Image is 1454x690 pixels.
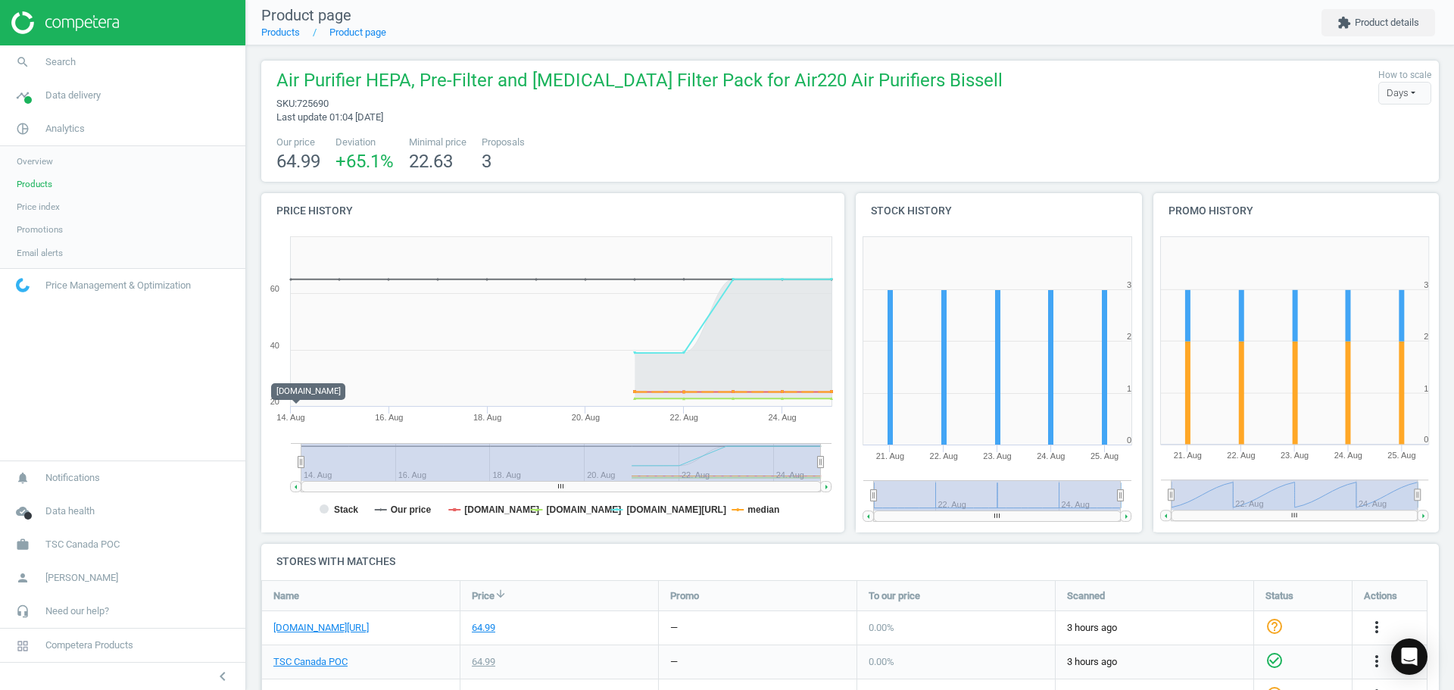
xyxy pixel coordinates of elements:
i: extension [1337,16,1351,30]
span: Actions [1364,589,1397,602]
i: pie_chart_outlined [8,114,37,143]
a: Products [261,27,300,38]
tspan: 25. Aug [1387,451,1415,461]
button: more_vert [1368,618,1386,638]
i: check_circle_outline [1265,651,1284,669]
span: Need our help? [45,604,109,618]
button: chevron_left [204,667,242,686]
tspan: 18. Aug [473,413,501,422]
div: 64.99 [472,655,495,669]
text: 3 [1127,280,1131,289]
i: chevron_left [214,667,232,685]
span: Promo [670,589,699,602]
span: Price Management & Optimization [45,279,191,292]
span: Data delivery [45,89,101,102]
span: Deviation [335,136,394,149]
span: Search [45,55,76,69]
span: Competera Products [45,638,133,652]
span: Price index [17,201,60,213]
span: 0.00 % [869,622,894,633]
span: Notifications [45,471,100,485]
i: search [8,48,37,76]
h4: Promo history [1153,193,1440,229]
button: extensionProduct details [1321,9,1435,36]
i: more_vert [1368,652,1386,670]
text: 0 [1127,436,1131,445]
tspan: 21. Aug [1173,451,1201,461]
i: headset_mic [8,597,37,626]
i: more_vert [1368,618,1386,636]
tspan: [DOMAIN_NAME][URL] [627,504,726,515]
tspan: 22. Aug [930,451,958,461]
span: 3 [482,151,491,172]
i: arrow_downward [495,588,507,600]
span: Products [17,178,52,190]
h4: Stores with matches [261,544,1439,579]
span: 3 hours ago [1067,655,1242,669]
h4: Price history [261,193,844,229]
tspan: 24. Aug [1037,451,1065,461]
text: 1 [1424,384,1428,393]
tspan: 25. Aug [1090,451,1119,461]
span: Analytics [45,122,85,136]
i: cloud_done [8,497,37,526]
span: Last update 01:04 [DATE] [276,111,383,123]
span: Product page [261,6,351,24]
img: ajHJNr6hYgQAAAAASUVORK5CYII= [11,11,119,34]
span: Promotions [17,223,63,236]
h4: Stock history [856,193,1142,229]
a: [DOMAIN_NAME][URL] [273,621,369,635]
span: Proposals [482,136,525,149]
tspan: 14. Aug [276,413,304,422]
span: +65.1 % [335,151,394,172]
span: Price [472,589,495,602]
i: notifications [8,464,37,492]
text: 20 [270,397,279,406]
div: Open Intercom Messenger [1391,638,1427,675]
button: more_vert [1368,652,1386,672]
span: 725690 [297,98,329,109]
span: Data health [45,504,95,518]
div: — [670,655,678,669]
text: 0 [1424,436,1428,445]
i: help_outline [1265,617,1284,635]
div: Days [1378,82,1431,105]
tspan: 22. Aug [670,413,698,422]
img: wGWNvw8QSZomAAAAABJRU5ErkJggg== [16,278,30,292]
tspan: 23. Aug [1281,451,1309,461]
tspan: 21. Aug [876,451,904,461]
span: Overview [17,155,53,167]
i: work [8,530,37,559]
tspan: 22. Aug [1227,451,1255,461]
span: 0.00 % [869,656,894,667]
span: 3 hours ago [1067,621,1242,635]
tspan: 20. Aug [572,413,600,422]
tspan: [DOMAIN_NAME] [464,504,539,515]
text: 1 [1127,384,1131,393]
text: 2 [1424,332,1428,341]
span: Email alerts [17,247,63,259]
span: Minimal price [409,136,466,149]
span: To our price [869,589,920,602]
span: 22.63 [409,151,453,172]
tspan: 24. Aug [1334,451,1362,461]
tspan: 23. Aug [983,451,1011,461]
a: TSC Canada POC [273,655,348,669]
text: 3 [1424,280,1428,289]
tspan: 24. Aug [768,413,796,422]
i: timeline [8,81,37,110]
i: person [8,564,37,592]
span: Our price [276,136,320,149]
span: Air Purifier HEPA, Pre-Filter and [MEDICAL_DATA] Filter Pack for Air220 Air Purifiers Bissell [276,68,1003,97]
text: 60 [270,284,279,293]
span: sku : [276,98,297,109]
tspan: [DOMAIN_NAME] [546,504,621,515]
span: 64.99 [276,151,320,172]
span: [PERSON_NAME] [45,571,118,585]
tspan: 16. Aug [375,413,403,422]
div: [DOMAIN_NAME] [271,383,345,400]
div: 64.99 [472,621,495,635]
span: Name [273,589,299,602]
text: 2 [1127,332,1131,341]
span: Scanned [1067,589,1105,602]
